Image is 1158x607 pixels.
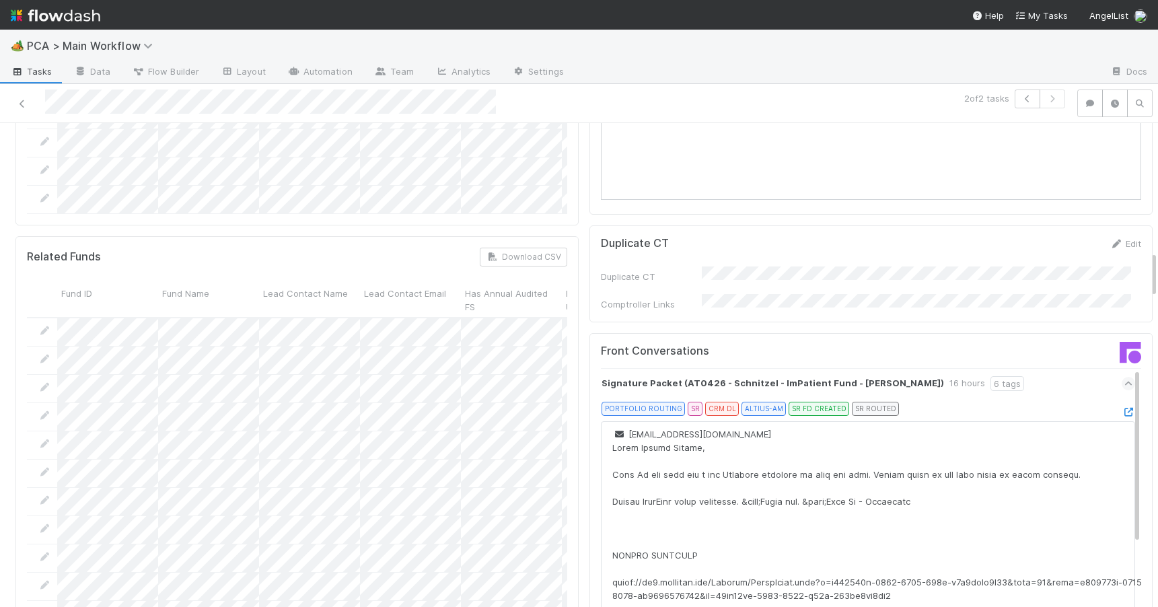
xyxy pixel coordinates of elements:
h5: Duplicate CT [601,237,669,250]
a: Automation [277,62,363,83]
div: CRM DL [705,402,739,415]
a: Data [63,62,121,83]
div: 6 tags [990,376,1024,391]
img: logo-inverted-e16ddd16eac7371096b0.svg [11,4,100,27]
button: Download CSV [480,248,567,266]
h5: Front Conversations [601,345,861,358]
span: 🏕️ [11,40,24,51]
div: Help [972,9,1004,22]
h5: Related Funds [27,250,101,264]
a: Flow Builder [121,62,210,83]
span: Tasks [11,65,52,78]
a: Layout [210,62,277,83]
div: Duplicate CT [601,270,702,283]
img: avatar_dd78c015-5c19-403d-b5d7-976f9c2ba6b3.png [1134,9,1147,23]
strong: Signature Packet (AT0426 - Schnitzel - ImPatient Fund - [PERSON_NAME]) [602,376,944,391]
div: SR ROUTED [852,402,899,415]
a: Analytics [425,62,501,83]
div: Has Annual Unaudited FS [562,283,663,317]
div: Fund ID [57,283,158,317]
div: Comptroller Links [601,297,702,311]
span: AngelList [1089,10,1128,21]
div: Fund Name [158,283,259,317]
span: [EMAIL_ADDRESS][DOMAIN_NAME] [612,429,771,439]
div: ALTIUS-AM [741,402,786,415]
div: Lead Contact Email [360,283,461,317]
span: Flow Builder [132,65,199,78]
a: Edit [1110,238,1141,249]
div: Has Annual Audited FS [461,283,562,317]
a: Docs [1099,62,1158,83]
div: 16 hours [949,376,985,391]
div: SR [688,402,702,415]
a: My Tasks [1015,9,1068,22]
img: front-logo-b4b721b83371efbadf0a.svg [1120,342,1141,363]
div: PORTFOLIO ROUTING [602,402,685,415]
span: PCA > Main Workflow [27,39,159,52]
a: Settings [501,62,575,83]
div: Lead Contact Name [259,283,360,317]
span: 2 of 2 tasks [964,92,1009,105]
div: SR FD CREATED [789,402,849,415]
span: My Tasks [1015,10,1068,21]
a: Team [363,62,425,83]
